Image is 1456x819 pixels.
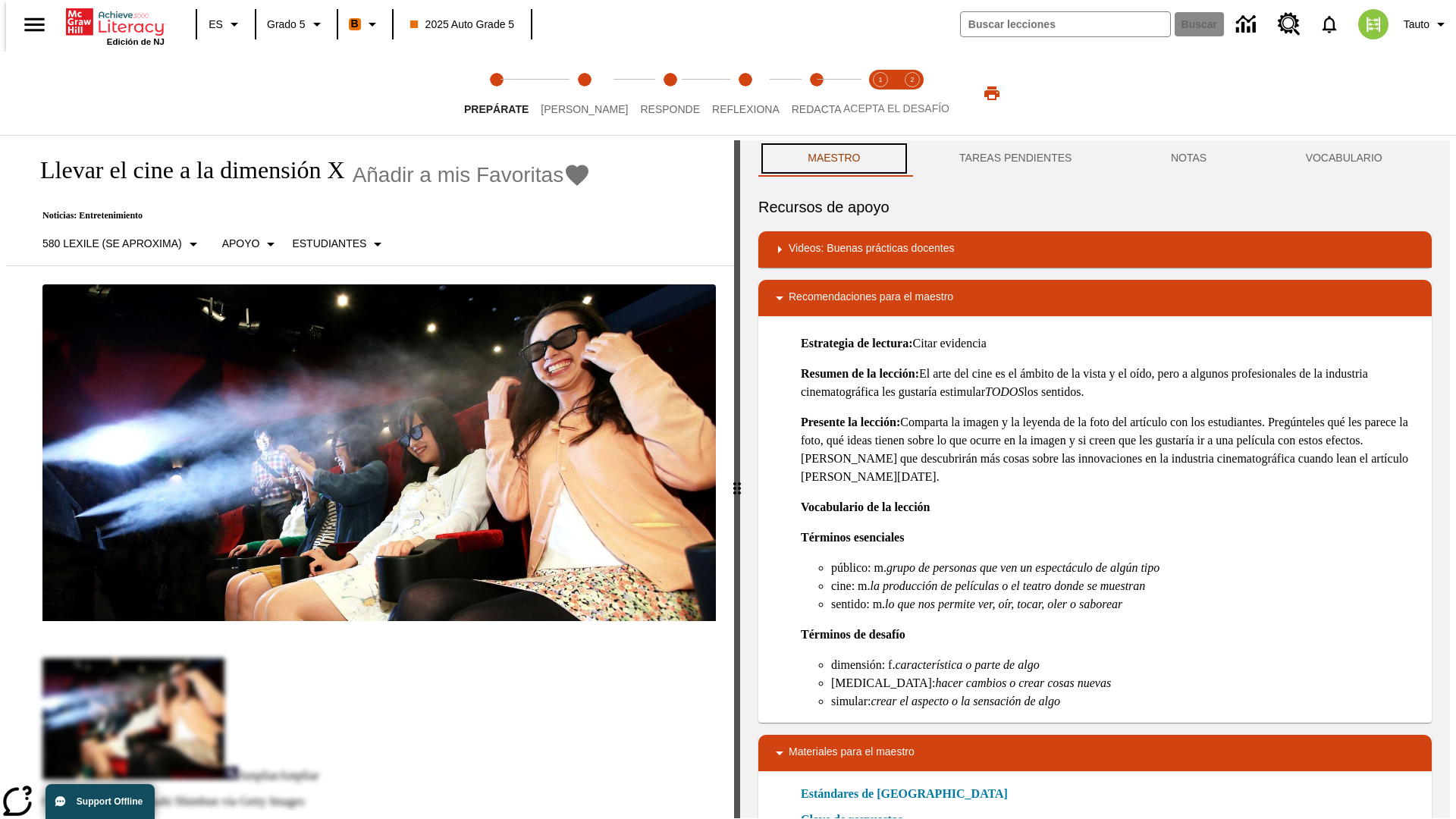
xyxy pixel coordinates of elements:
em: hacer cambios o crear cosas nuevas [935,676,1111,689]
div: activity [740,140,1450,818]
span: 2025 Auto Grade 5 [410,17,515,33]
button: Abrir el menú lateral [12,2,57,47]
em: TODOS [985,385,1024,398]
div: Materiales para el maestro [758,735,1432,771]
strong: Términos de desafío [801,628,905,641]
button: Perfil/Configuración [1398,11,1456,38]
button: Seleccionar estudiante [286,231,393,258]
span: ES [209,17,223,33]
button: Lenguaje: ES, Selecciona un idioma [202,11,250,38]
li: cine: m. [831,577,1420,595]
img: avatar image [1358,9,1389,39]
div: Recomendaciones para el maestro [758,280,1432,316]
p: Estudiantes [292,236,366,252]
p: Comparta la imagen y la leyenda de la foto del artículo con los estudiantes. Pregúnteles qué les ... [801,413,1420,486]
button: Acepta el desafío lee step 1 of 2 [858,52,902,135]
span: Reflexiona [712,103,780,115]
button: Support Offline [45,784,155,819]
img: El panel situado frente a los asientos rocía con agua nebulizada al feliz público en un cine equi... [42,284,716,621]
div: reading [6,140,734,811]
a: Notificaciones [1310,5,1349,44]
p: Videos: Buenas prácticas docentes [789,240,954,259]
span: Redacta [792,103,842,115]
div: Portada [66,5,165,46]
span: Prepárate [464,103,529,115]
span: [PERSON_NAME] [541,103,628,115]
div: Instructional Panel Tabs [758,140,1432,177]
strong: Presente la lección [801,416,896,428]
em: la producción de películas o el teatro donde se muestran [871,579,1146,592]
button: Lee step 2 of 5 [529,52,640,135]
li: sentido: m. [831,595,1420,613]
li: simular: [831,692,1420,711]
button: Seleccione Lexile, 580 Lexile (Se aproxima) [36,231,209,258]
p: El arte del cine es el ámbito de la vista y el oído, pero a algunos profesionales de la industria... [801,365,1420,401]
div: Videos: Buenas prácticas docentes [758,231,1432,268]
span: Añadir a mis Favoritas [353,163,564,187]
strong: : [896,416,900,428]
strong: Resumen de la lección: [801,367,919,380]
a: Centro de información [1227,4,1269,45]
h6: Recursos de apoyo [758,195,1432,219]
button: TAREAS PENDIENTES [910,140,1122,177]
div: Pulsa la tecla de intro o la barra espaciadora y luego presiona las flechas de derecha e izquierd... [734,140,740,818]
p: Materiales para el maestro [789,744,915,762]
h1: Llevar el cine a la dimensión X [24,156,345,184]
button: VOCABULARIO [1256,140,1432,177]
span: ACEPTA EL DESAFÍO [843,102,949,115]
p: Citar evidencia [801,334,1420,353]
p: Noticias: Entretenimiento [24,210,591,221]
button: Tipo de apoyo, Apoyo [216,231,287,258]
em: crear el aspecto o la sensación de algo [871,695,1060,708]
span: Edición de NJ [107,37,165,46]
li: [MEDICAL_DATA]: [831,674,1420,692]
span: Support Offline [77,796,143,807]
p: Apoyo [222,236,260,252]
a: Centro de recursos, Se abrirá en una pestaña nueva. [1269,4,1310,45]
span: Responde [640,103,700,115]
span: Tauto [1404,17,1429,33]
button: Imprimir [968,80,1016,107]
button: Escoja un nuevo avatar [1349,5,1398,44]
em: característica o parte de algo [895,658,1039,671]
text: 2 [910,76,914,83]
span: B [351,14,359,33]
em: grupo de personas que ven un espectáculo de algún tipo [886,561,1159,574]
input: Buscar campo [961,12,1170,36]
button: Grado: Grado 5, Elige un grado [261,11,332,38]
button: Redacta step 5 of 5 [780,52,854,135]
button: Reflexiona step 4 of 5 [700,52,792,135]
button: Boost El color de la clase es anaranjado. Cambiar el color de la clase. [343,11,388,38]
strong: Vocabulario de la lección [801,500,930,513]
button: Acepta el desafío contesta step 2 of 2 [890,52,934,135]
strong: Términos esenciales [801,531,904,544]
strong: Estrategia de lectura: [801,337,913,350]
a: Estándares de [GEOGRAPHIC_DATA] [801,785,1017,803]
button: Responde step 3 of 5 [628,52,712,135]
li: dimensión: f. [831,656,1420,674]
span: Grado 5 [267,17,306,33]
button: Maestro [758,140,910,177]
button: Añadir a mis Favoritas - Llevar el cine a la dimensión X [353,162,591,188]
text: 1 [878,76,882,83]
button: Prepárate step 1 of 5 [452,52,541,135]
p: 580 Lexile (Se aproxima) [42,236,182,252]
button: NOTAS [1122,140,1257,177]
em: lo que nos permite ver, oír, tocar, oler o saborear [885,598,1122,610]
li: público: m. [831,559,1420,577]
p: Recomendaciones para el maestro [789,289,953,307]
